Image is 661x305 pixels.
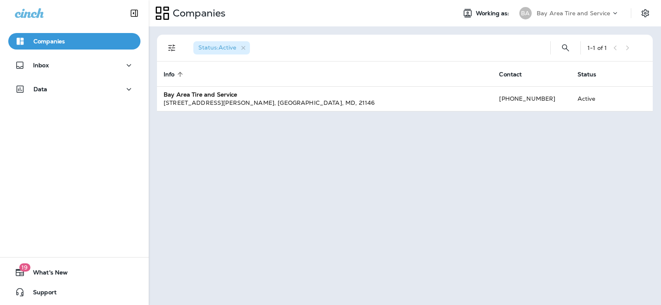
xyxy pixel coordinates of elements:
[8,81,140,97] button: Data
[164,91,238,98] strong: Bay Area Tire and Service
[578,71,607,78] span: Status
[587,45,607,51] div: 1 - 1 of 1
[499,71,533,78] span: Contact
[578,71,597,78] span: Status
[33,38,65,45] p: Companies
[476,10,511,17] span: Working as:
[164,40,180,56] button: Filters
[123,5,146,21] button: Collapse Sidebar
[19,263,30,272] span: 19
[33,86,48,92] p: Data
[169,7,226,19] p: Companies
[638,6,653,21] button: Settings
[164,71,185,78] span: Info
[193,41,250,54] div: Status:Active
[8,284,140,300] button: Support
[198,44,236,51] span: Status : Active
[25,289,57,299] span: Support
[499,71,522,78] span: Contact
[8,57,140,73] button: Inbox
[164,99,486,107] div: [STREET_ADDRESS][PERSON_NAME] , [GEOGRAPHIC_DATA] , MD , 21146
[571,86,619,111] td: Active
[519,7,532,19] div: BA
[8,264,140,281] button: 19What's New
[25,269,68,279] span: What's New
[164,71,175,78] span: Info
[33,62,49,69] p: Inbox
[8,33,140,50] button: Companies
[537,10,611,17] p: Bay Area Tire and Service
[492,86,571,111] td: [PHONE_NUMBER]
[557,40,574,56] button: Search Companies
